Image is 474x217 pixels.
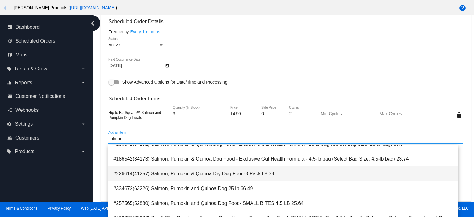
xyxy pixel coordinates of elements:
[81,122,86,127] i: arrow_drop_down
[173,111,221,116] input: Quantity (In Stock)
[7,80,12,85] i: equalizer
[15,80,32,86] span: Reports
[113,181,453,196] span: #334672(63226) Salmon, Pumpkin and Quinoa Dog 25 lb 66.49
[7,94,12,99] i: email
[15,38,55,44] span: Scheduled Orders
[15,135,39,141] span: Customers
[108,91,463,102] h3: Scheduled Order Items
[81,80,86,85] i: arrow_drop_down
[7,91,86,101] a: email Customer Notifications
[108,111,161,120] span: Hip to Be Square™ Salmon and Pumpkin Dog Treats
[261,111,280,116] input: Sale Price
[7,50,86,60] a: map Maps
[7,133,86,143] a: people_outline Customers
[7,136,12,140] i: people_outline
[122,79,227,85] span: Show Advanced Options for Date/Time and Processing
[7,108,12,113] i: share
[81,149,86,154] i: arrow_drop_down
[380,111,428,116] input: Max Cycles
[7,149,12,154] i: local_offer
[15,149,34,154] span: Products
[7,39,12,44] i: update
[108,43,164,48] mat-select: Status
[7,122,12,127] i: settings
[113,166,453,181] span: #226614(41257) Salmon, Pumpkin & Quinoa Dry Dog Food-3 Pack 68.39
[81,66,86,71] i: arrow_drop_down
[321,111,369,116] input: Min Cycles
[7,105,86,115] a: share Webhooks
[88,18,98,28] i: chevron_left
[242,206,469,211] span: Copyright © 2024 QPilot, LLC
[2,4,10,12] mat-icon: arrow_back
[230,111,253,116] input: Price
[108,19,463,24] h3: Scheduled Order Details
[7,25,12,30] i: dashboard
[164,62,170,69] button: Open calendar
[5,206,37,211] a: Terms & Conditions
[108,136,463,141] input: Add an item
[108,63,164,68] input: Next Occurrence Date
[455,111,463,119] mat-icon: delete
[459,4,466,12] mat-icon: help
[113,152,453,166] span: #186542(34173) Salmon, Pumpkin & Quinoa Dog Food - Exclusive Gut Health Formula - 4.5-lb bag (Sel...
[7,52,12,57] i: map
[7,36,86,46] a: update Scheduled Orders
[108,29,463,34] div: Frequency:
[15,121,33,127] span: Settings
[81,206,137,211] a: Web:[DATE] API:2025.09.30.2039
[7,66,12,71] i: local_offer
[15,24,39,30] span: Dashboard
[15,94,65,99] span: Customer Notifications
[7,22,86,32] a: dashboard Dashboard
[15,66,47,72] span: Retain & Grow
[108,42,120,47] span: Active
[70,5,116,10] a: [URL][DOMAIN_NAME]
[15,107,39,113] span: Webhooks
[113,196,453,211] span: #257565(52880) Salmon, Pumpkin and Quinoa Dog Food- SMALL BITES 4.5 LB 25.64
[289,111,312,116] input: Cycles
[15,52,27,58] span: Maps
[130,29,160,34] a: Every 1 months
[14,5,117,10] span: [PERSON_NAME] Products ( )
[48,206,71,211] a: Privacy Policy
